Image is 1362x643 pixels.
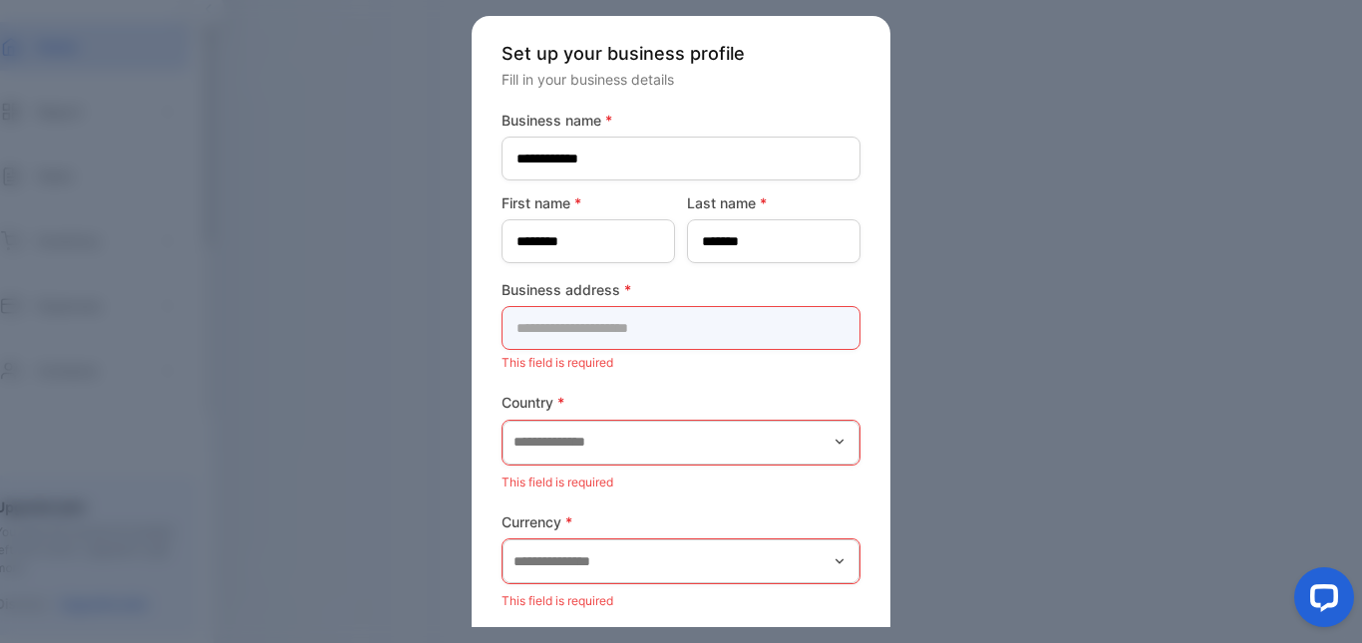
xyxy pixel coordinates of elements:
[502,192,675,213] label: First name
[502,511,860,532] label: Currency
[687,192,860,213] label: Last name
[502,69,860,90] p: Fill in your business details
[502,470,860,495] p: This field is required
[502,588,860,614] p: This field is required
[502,110,860,131] label: Business name
[502,392,860,413] label: Country
[502,279,860,300] label: Business address
[502,350,860,376] p: This field is required
[502,40,860,67] p: Set up your business profile
[1278,559,1362,643] iframe: LiveChat chat widget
